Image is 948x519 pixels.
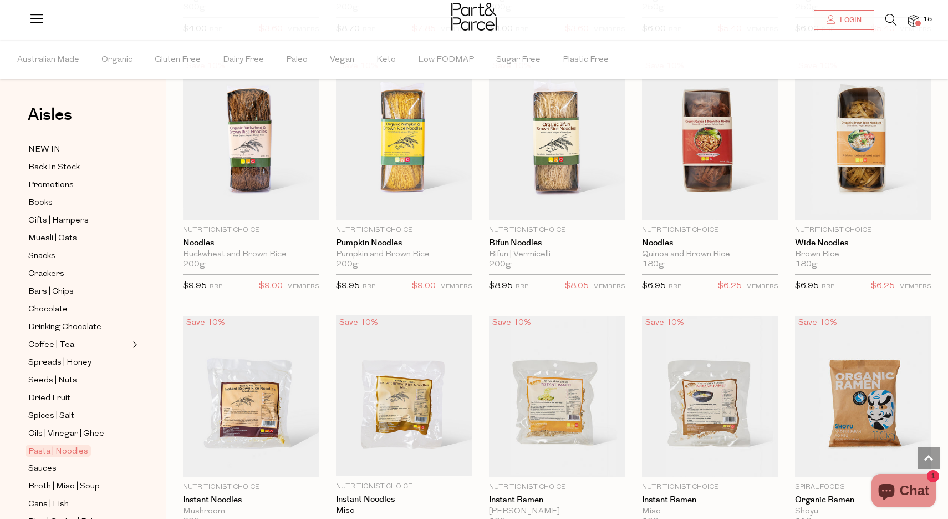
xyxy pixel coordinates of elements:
span: $8.05 [565,279,589,294]
span: NEW IN [28,143,60,157]
span: 200g [183,260,205,270]
small: MEMBERS [746,284,778,290]
small: RRP [669,284,681,290]
a: Noodles [642,238,778,248]
a: Snacks [28,249,129,263]
div: Bifun | Vermicelli [489,250,625,260]
img: Bifun Noodles [489,59,625,220]
a: Crackers [28,267,129,281]
img: Instant Noodles [183,316,319,477]
a: Spreads | Honey [28,356,129,370]
img: Instant Noodles [336,315,472,476]
a: Instant Noodles [183,495,319,505]
div: Shoyu [795,507,931,517]
span: Dairy Free [223,41,264,79]
span: Vegan [330,41,354,79]
a: Oils | Vinegar | Ghee [28,427,129,441]
p: Nutritionist Choice [642,482,778,492]
a: NEW IN [28,143,129,157]
span: $6.95 [642,282,666,290]
small: RRP [822,284,834,290]
div: Save 10% [642,315,687,330]
img: Instant Ramen [489,316,625,477]
span: 200g [489,260,511,270]
a: Noodles [183,238,319,248]
img: Pumpkin Noodles [336,59,472,220]
span: Dried Fruit [28,392,70,405]
small: MEMBERS [287,284,319,290]
p: Nutritionist Choice [795,225,931,235]
a: Drinking Chocolate [28,320,129,334]
span: $6.25 [871,279,895,294]
div: Quinoa and Brown Rice [642,250,778,260]
span: Oils | Vinegar | Ghee [28,427,104,441]
a: Back In Stock [28,160,129,174]
span: Sauces [28,462,57,476]
span: $9.95 [183,282,207,290]
img: Wide Noodles [795,59,931,220]
span: Bars | Chips [28,285,74,299]
a: Chocolate [28,303,129,316]
span: Books [28,196,53,210]
span: $9.95 [336,282,360,290]
span: Back In Stock [28,161,80,174]
div: Mushroom [183,507,319,517]
a: Muesli | Oats [28,231,129,245]
span: Snacks [28,250,55,263]
a: 15 [908,15,919,27]
span: 15 [920,14,935,24]
a: Bars | Chips [28,285,129,299]
p: Nutritionist Choice [183,225,319,235]
a: Books [28,196,129,210]
span: Muesli | Oats [28,232,77,245]
div: Buckwheat and Brown Rice [183,250,319,260]
span: Paleo [286,41,308,79]
span: $6.25 [718,279,742,294]
span: Broth | Miso | Soup [28,480,100,493]
span: Spices | Salt [28,410,74,423]
span: Australian Made [17,41,79,79]
span: Gluten Free [155,41,201,79]
span: Spreads | Honey [28,356,91,370]
a: Sauces [28,462,129,476]
div: Save 10% [795,315,840,330]
a: Pasta | Noodles [28,445,129,458]
small: MEMBERS [440,284,472,290]
p: Spiral Foods [795,482,931,492]
a: Aisles [28,107,72,134]
span: Promotions [28,179,74,192]
span: Gifts | Hampers [28,214,89,228]
div: Miso [642,507,778,517]
span: Login [837,16,862,25]
img: Noodles [183,59,319,220]
div: Save 10% [336,315,381,330]
span: Miso [336,507,355,515]
a: Instant Noodles [336,495,472,505]
div: [PERSON_NAME] [489,507,625,517]
span: Cans | Fish [28,498,69,511]
a: Cans | Fish [28,497,129,511]
span: 180g [642,260,664,270]
inbox-online-store-chat: Shopify online store chat [868,474,939,510]
a: Pumpkin Noodles [336,238,472,248]
span: Aisles [28,103,72,127]
p: Nutritionist Choice [336,225,472,235]
small: MEMBERS [899,284,931,290]
small: MEMBERS [593,284,625,290]
a: Promotions [28,178,129,192]
span: $6.95 [795,282,819,290]
a: Dried Fruit [28,391,129,405]
a: Instant Ramen [642,495,778,505]
img: Instant Ramen [642,316,778,477]
span: Crackers [28,268,64,281]
p: Nutritionist Choice [642,225,778,235]
div: Save 10% [489,315,534,330]
span: Seeds | Nuts [28,374,77,387]
a: Gifts | Hampers [28,214,129,228]
span: 200g [336,260,358,270]
div: Save 10% [183,315,228,330]
span: Plastic Free [563,41,609,79]
p: Nutritionist Choice [183,482,319,492]
p: Nutritionist Choice [489,225,625,235]
span: Keto [376,41,396,79]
